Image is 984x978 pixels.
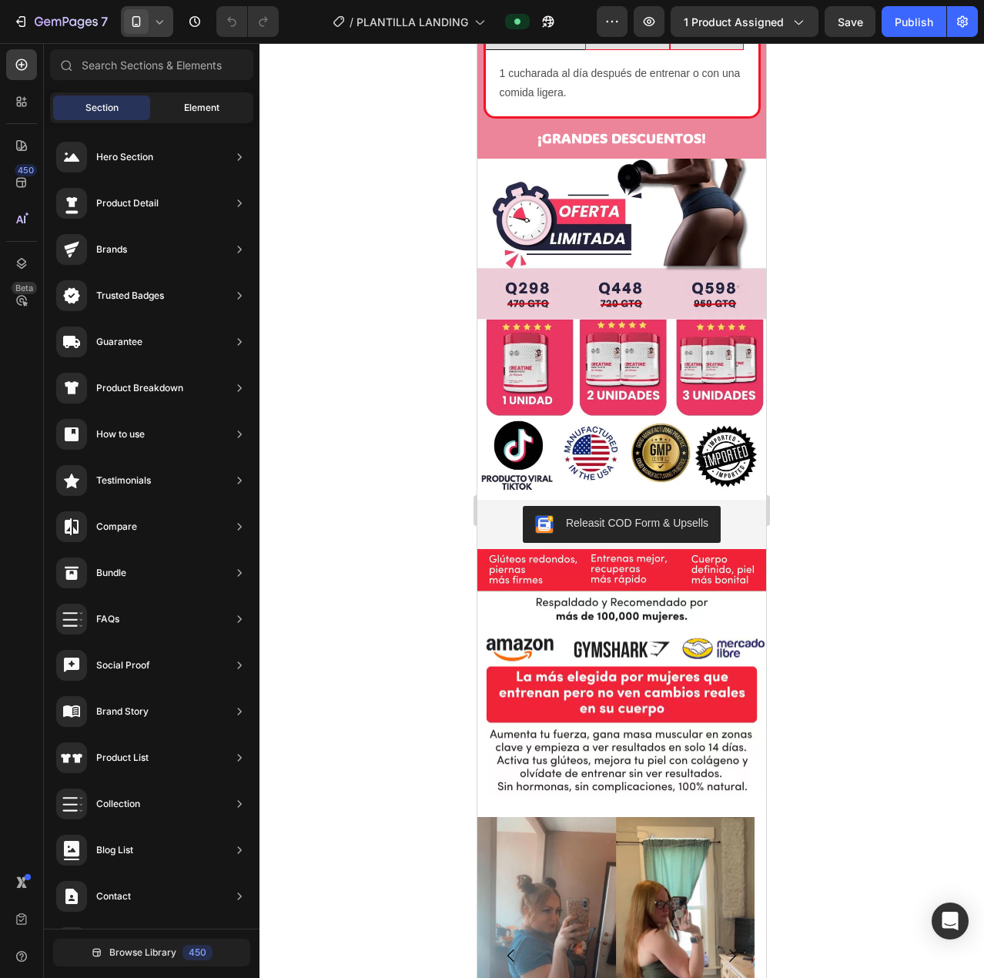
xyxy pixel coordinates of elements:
div: Trusted Badges [96,288,164,303]
div: Beta [12,282,37,294]
button: Publish [882,6,946,37]
span: / [350,14,353,30]
div: How to use [96,427,145,442]
div: Brand Story [96,704,149,719]
div: Contact [96,889,131,904]
div: Collection [96,796,140,812]
input: Search Sections & Elements [50,49,253,80]
div: Compare [96,519,137,534]
span: Element [184,101,219,115]
div: Bundle [96,565,126,581]
div: Hero Section [96,149,153,165]
div: Publish [895,14,933,30]
span: PLANTILLA LANDING [356,14,468,30]
button: Browse Library450 [53,939,250,966]
div: Blog List [96,842,133,858]
button: Save [825,6,875,37]
span: Browse Library [109,946,176,960]
div: 450 [182,945,213,960]
div: Undo/Redo [216,6,279,37]
div: Social Proof [96,658,150,673]
div: Product Breakdown [96,380,183,396]
p: 7 [101,12,108,31]
div: Product Detail [96,196,159,211]
span: 1 product assigned [684,14,784,30]
span: Save [838,15,863,28]
div: Brands [96,242,127,257]
div: FAQs [96,611,119,627]
div: Testimonials [96,473,151,488]
span: Section [85,101,119,115]
div: Product List [96,750,149,765]
button: 1 product assigned [671,6,818,37]
div: Open Intercom Messenger [932,903,969,939]
iframe: Design area [477,43,766,978]
div: Guarantee [96,334,142,350]
button: 7 [6,6,115,37]
div: 450 [15,164,37,176]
